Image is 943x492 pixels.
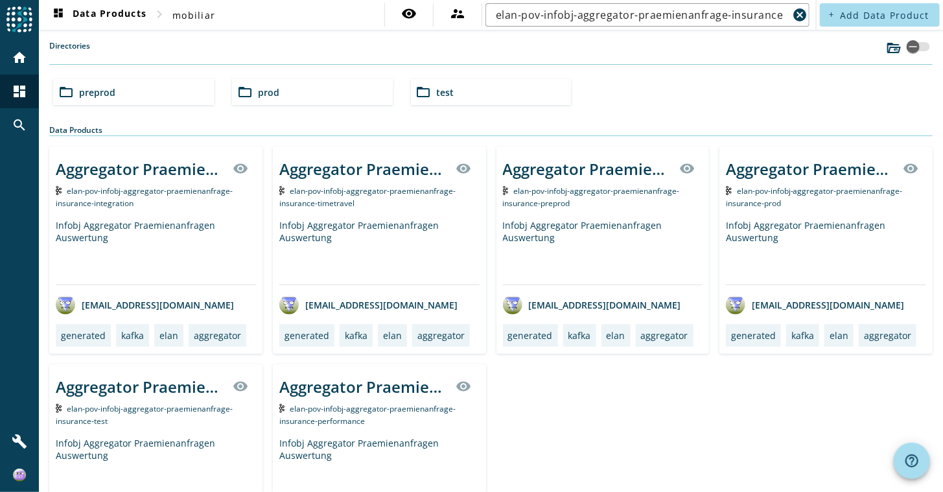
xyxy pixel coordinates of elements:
span: Kafka Topic: elan-pov-infobj-aggregator-praemienanfrage-insurance-prod [726,185,903,209]
mat-icon: folder_open [237,84,253,100]
div: [EMAIL_ADDRESS][DOMAIN_NAME] [279,295,458,314]
div: elan [607,329,625,342]
div: elan [383,329,402,342]
img: ad4dae106656e41b7a1fd1aeaf1150e3 [13,469,26,482]
img: avatar [279,295,299,314]
mat-icon: visibility [456,379,472,394]
div: Aggregator Praemienanfrage Infobj [56,158,225,180]
mat-icon: visibility [401,6,417,21]
div: aggregator [417,329,465,342]
div: Infobj Aggregator Praemienanfragen Auswertung [726,219,926,285]
div: Data Products [49,124,933,136]
div: kafka [568,329,591,342]
div: Infobj Aggregator Praemienanfragen Auswertung [56,219,256,285]
div: Aggregator Praemienanfrage Infobj [279,158,448,180]
button: Clear [791,6,809,24]
span: test [437,86,454,99]
img: Kafka Topic: elan-pov-infobj-aggregator-praemienanfrage-insurance-timetravel [279,186,285,195]
div: generated [731,329,776,342]
div: aggregator [864,329,911,342]
span: Add Data Product [840,9,929,21]
img: avatar [56,295,75,314]
img: Kafka Topic: elan-pov-infobj-aggregator-praemienanfrage-insurance-preprod [503,186,509,195]
mat-icon: chevron_right [152,6,167,22]
span: Kafka Topic: elan-pov-infobj-aggregator-praemienanfrage-insurance-integration [56,185,233,209]
div: Aggregator Praemienanfrage Infobj [503,158,672,180]
div: Aggregator Praemienanfrage Infobj [726,158,895,180]
img: Kafka Topic: elan-pov-infobj-aggregator-praemienanfrage-insurance-integration [56,186,62,195]
span: prod [258,86,279,99]
mat-icon: add [828,11,835,18]
mat-icon: visibility [456,161,472,176]
button: Data Products [45,3,152,27]
span: Data Products [51,7,146,23]
mat-icon: search [12,117,27,133]
mat-icon: home [12,50,27,65]
img: spoud-logo.svg [6,6,32,32]
img: Kafka Topic: elan-pov-infobj-aggregator-praemienanfrage-insurance-prod [726,186,732,195]
mat-icon: visibility [679,161,695,176]
div: [EMAIL_ADDRESS][DOMAIN_NAME] [56,295,234,314]
div: aggregator [641,329,688,342]
div: [EMAIL_ADDRESS][DOMAIN_NAME] [503,295,681,314]
mat-icon: folder_open [416,84,432,100]
span: Kafka Topic: elan-pov-infobj-aggregator-praemienanfrage-insurance-preprod [503,185,680,209]
mat-icon: visibility [903,161,918,176]
img: avatar [503,295,522,314]
span: Kafka Topic: elan-pov-infobj-aggregator-praemienanfrage-insurance-performance [279,403,456,427]
mat-icon: supervisor_account [450,6,465,21]
div: [EMAIL_ADDRESS][DOMAIN_NAME] [726,295,904,314]
mat-icon: cancel [793,7,808,23]
div: Aggregator Praemienanfrage Infobj [56,376,225,397]
span: mobiliar [172,9,215,21]
div: generated [61,329,106,342]
span: Kafka Topic: elan-pov-infobj-aggregator-praemienanfrage-insurance-timetravel [279,185,456,209]
div: kafka [791,329,814,342]
div: kafka [121,329,144,342]
span: preprod [79,86,115,99]
img: Kafka Topic: elan-pov-infobj-aggregator-praemienanfrage-insurance-test [56,404,62,413]
mat-icon: help_outline [904,453,920,469]
label: Directories [49,40,90,64]
span: Kafka Topic: elan-pov-infobj-aggregator-praemienanfrage-insurance-test [56,403,233,427]
button: mobiliar [167,3,220,27]
mat-icon: build [12,434,27,449]
div: kafka [345,329,367,342]
img: avatar [726,295,745,314]
mat-icon: folder_open [58,84,74,100]
mat-icon: dashboard [12,84,27,99]
input: Search (% or * for wildcards) [496,7,789,23]
div: Aggregator Praemienanfrage Infobj [279,376,448,397]
img: Kafka Topic: elan-pov-infobj-aggregator-praemienanfrage-insurance-performance [279,404,285,413]
div: Infobj Aggregator Praemienanfragen Auswertung [279,219,480,285]
mat-icon: dashboard [51,7,66,23]
div: generated [508,329,553,342]
div: elan [830,329,848,342]
div: Infobj Aggregator Praemienanfragen Auswertung [503,219,703,285]
mat-icon: visibility [233,161,248,176]
div: aggregator [194,329,241,342]
mat-icon: visibility [233,379,248,394]
button: Add Data Product [820,3,940,27]
div: elan [159,329,178,342]
div: generated [285,329,329,342]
